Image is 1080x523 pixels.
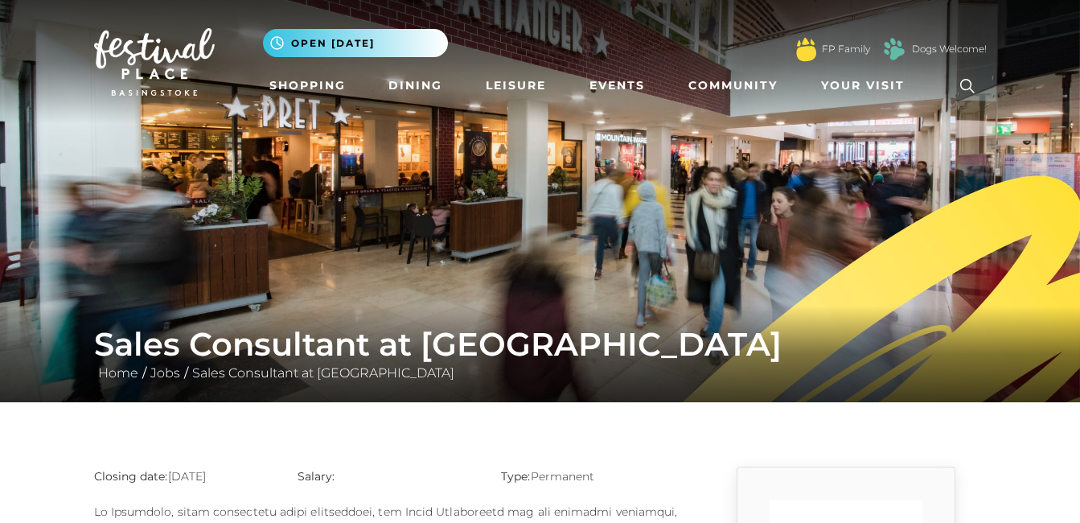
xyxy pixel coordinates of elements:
[501,469,530,484] strong: Type:
[82,325,999,383] div: / /
[501,467,680,486] p: Permanent
[94,469,168,484] strong: Closing date:
[682,71,784,101] a: Community
[583,71,651,101] a: Events
[815,71,919,101] a: Your Visit
[821,77,905,94] span: Your Visit
[146,365,184,381] a: Jobs
[479,71,552,101] a: Leisure
[912,42,987,56] a: Dogs Welcome!
[94,325,987,364] h1: Sales Consultant at [GEOGRAPHIC_DATA]
[298,469,335,484] strong: Salary:
[94,467,273,486] p: [DATE]
[263,29,448,57] button: Open [DATE]
[291,36,375,51] span: Open [DATE]
[94,28,215,96] img: Festival Place Logo
[382,71,449,101] a: Dining
[188,365,458,381] a: Sales Consultant at [GEOGRAPHIC_DATA]
[94,365,142,381] a: Home
[263,71,352,101] a: Shopping
[822,42,870,56] a: FP Family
